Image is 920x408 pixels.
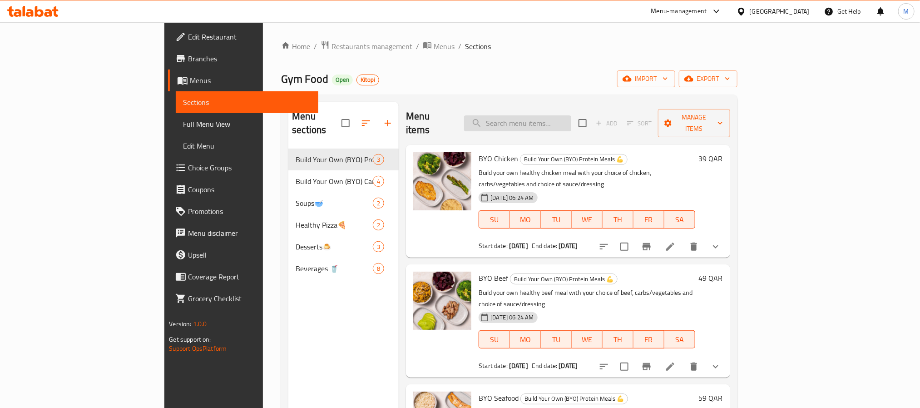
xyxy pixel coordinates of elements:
span: Start date: [479,360,508,372]
h6: 59 QAR [699,392,723,404]
img: BYO Beef [413,272,471,330]
p: Build your own healthy chicken meal with your choice of chicken, carbs/vegetables and choice of s... [479,167,695,190]
button: WE [572,210,603,229]
button: Branch-specific-item [636,356,658,378]
span: Build Your Own (BYO) Protein Meals 💪 [296,154,373,165]
span: Build Your Own (BYO) Protein Meals 💪 [521,393,628,404]
span: BYO Seafood [479,391,519,405]
div: Build Your Own (BYO) Protein Meals 💪 [510,274,618,284]
span: TH [606,333,630,346]
div: [GEOGRAPHIC_DATA] [750,6,810,16]
li: / [416,41,419,52]
span: SU [483,213,506,226]
div: Build Your Own (BYO) Carb Meals 🍚4 [288,170,399,192]
button: TH [603,330,633,348]
b: [DATE] [509,240,528,252]
span: BYO Chicken [479,152,518,165]
span: import [624,73,668,85]
a: Grocery Checklist [168,288,318,309]
a: Full Menu View [176,113,318,135]
span: Sections [465,41,491,52]
span: Upsell [188,249,311,260]
span: End date: [532,240,557,252]
span: Get support on: [169,333,211,345]
span: TU [544,213,568,226]
b: [DATE] [559,240,578,252]
span: SA [668,213,692,226]
span: End date: [532,360,557,372]
a: Choice Groups [168,157,318,179]
a: Coverage Report [168,266,318,288]
h6: 39 QAR [699,152,723,165]
span: Open [332,76,353,84]
p: Build your own healthy beef meal with your choice of beef, carbs/vegetables and choice of sauce/d... [479,287,695,310]
button: sort-choices [593,236,615,258]
span: Grocery Checklist [188,293,311,304]
span: Edit Menu [183,140,311,151]
span: Build Your Own (BYO) Protein Meals 💪 [520,154,627,164]
div: Healthy Pizza🍕 [296,219,373,230]
button: delete [683,356,705,378]
a: Sections [176,91,318,113]
span: BYO Beef [479,271,508,285]
button: TH [603,210,633,229]
span: SU [483,333,506,346]
span: Sort sections [355,112,377,134]
span: MO [514,213,537,226]
a: Edit menu item [665,241,676,252]
a: Menus [423,40,455,52]
button: Manage items [658,109,730,137]
span: TH [606,213,630,226]
span: Manage items [665,112,723,134]
button: delete [683,236,705,258]
div: items [373,154,384,165]
button: SA [664,330,695,348]
button: MO [510,210,541,229]
span: 4 [373,177,384,186]
span: 8 [373,264,384,273]
span: Edit Restaurant [188,31,311,42]
div: Build Your Own (BYO) Protein Meals 💪3 [288,149,399,170]
img: BYO Chicken [413,152,471,210]
span: Restaurants management [331,41,412,52]
a: Edit Restaurant [168,26,318,48]
span: 1.0.0 [193,318,207,330]
a: Branches [168,48,318,70]
div: Menu-management [651,6,707,17]
button: FR [633,210,664,229]
div: items [373,198,384,209]
a: Restaurants management [321,40,412,52]
span: Select to update [615,237,634,256]
div: Build Your Own (BYO) Protein Meals 💪 [520,154,628,165]
a: Edit menu item [665,361,676,372]
span: Select all sections [336,114,355,133]
div: Open [332,75,353,85]
h6: 49 QAR [699,272,723,284]
span: Soups🥣 [296,198,373,209]
b: [DATE] [509,360,528,372]
div: Beverages 🥤 [296,263,373,274]
a: Coupons [168,179,318,200]
span: WE [575,213,599,226]
span: Menus [434,41,455,52]
span: Promotions [188,206,311,217]
div: Build Your Own (BYO) Carb Meals 🍚 [296,176,373,187]
span: 3 [373,243,384,251]
div: items [373,176,384,187]
span: FR [637,213,661,226]
span: Select to update [615,357,634,376]
span: Sections [183,97,311,108]
span: [DATE] 06:24 AM [487,313,537,322]
button: FR [633,330,664,348]
input: search [464,115,571,131]
span: 2 [373,221,384,229]
span: TU [544,333,568,346]
button: show more [705,356,727,378]
div: items [373,241,384,252]
div: items [373,219,384,230]
span: M [904,6,909,16]
button: TU [541,210,572,229]
button: export [679,70,737,87]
